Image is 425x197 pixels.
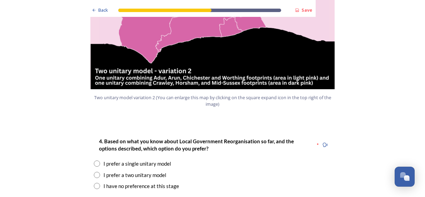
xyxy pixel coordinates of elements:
[98,7,108,13] span: Back
[99,138,295,152] strong: 4. Based on what you know about Local Government Reorganisation so far, and the options described...
[395,167,415,187] button: Open Chat
[302,7,312,13] strong: Save
[103,182,179,190] div: I have no preference at this stage
[103,171,166,179] div: I prefer a two unitary model
[93,94,332,107] span: Two unitary model variation 2 (You can enlarge this map by clicking on the square expand icon in ...
[103,160,171,168] div: I prefer a single unitary model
